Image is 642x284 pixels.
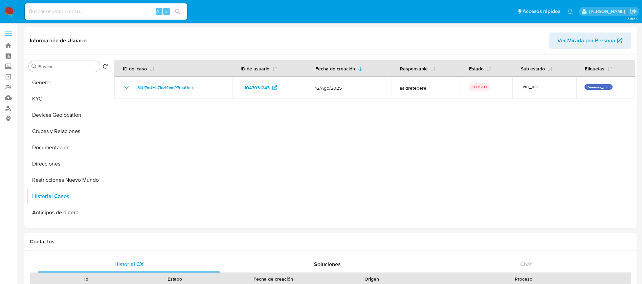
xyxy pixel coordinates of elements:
span: s [165,8,168,15]
div: Fecha de creación [224,276,323,282]
span: Chat [520,260,532,268]
button: Archivos adjuntos [26,221,111,237]
button: Documentación [26,139,111,156]
div: Proceso [421,276,626,282]
span: Soluciones [314,260,341,268]
button: Restricciones Nuevo Mundo [26,172,111,188]
h1: Contactos [30,238,631,245]
a: Notificaciones [567,8,573,14]
div: Origen [332,276,412,282]
button: General [26,74,111,91]
input: Buscar [38,64,97,70]
div: Estado [135,276,215,282]
button: Anticipos de dinero [26,204,111,221]
button: search-icon [171,7,184,16]
button: Buscar [31,64,37,69]
button: Devices Geolocation [26,107,111,123]
span: Historial CX [114,260,144,268]
button: Volver al orden por defecto [103,64,108,71]
a: Salir [630,8,637,15]
button: Cruces y Relaciones [26,123,111,139]
p: alicia.aldreteperez@mercadolibre.com.mx [589,8,627,15]
button: Ver Mirada por Persona [549,32,631,49]
button: KYC [26,91,111,107]
button: Direcciones [26,156,111,172]
div: Id [47,276,126,282]
span: Alt [156,8,162,15]
span: Accesos rápidos [523,8,560,15]
span: Ver Mirada por Persona [557,32,615,49]
button: Historial Casos [26,188,111,204]
h1: Información de Usuario [30,37,87,44]
input: Buscar usuario o caso... [25,7,187,16]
